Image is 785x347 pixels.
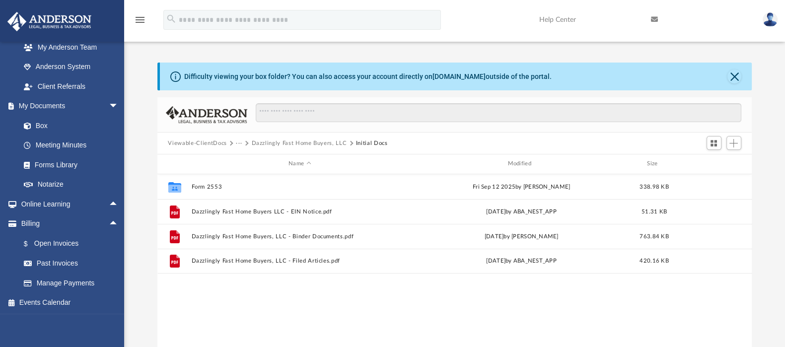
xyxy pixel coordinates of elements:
span: 763.84 KB [640,233,668,239]
button: Switch to Grid View [707,136,721,150]
a: My Documentsarrow_drop_down [7,96,129,116]
input: Search files and folders [256,103,741,122]
button: Close [727,69,741,83]
button: Dazzlingly Fast Home Buyers, LLC - Filed Articles.pdf [191,258,408,264]
div: Difficulty viewing your box folder? You can also access your account directly on outside of the p... [184,71,552,82]
span: arrow_drop_up [109,194,129,214]
a: Notarize [14,175,129,195]
a: Client Referrals [14,76,129,96]
button: Form 2553 [191,184,408,190]
a: Past Invoices [14,254,134,274]
i: menu [134,14,146,26]
div: Modified [413,159,630,168]
div: [DATE] by ABA_NEST_APP [413,257,630,266]
div: Size [634,159,674,168]
a: Forms Library [14,155,124,175]
button: Dazzlingly Fast Home Buyers LLC - EIN Notice.pdf [191,208,408,215]
button: Initial Docs [356,139,388,148]
i: search [166,13,177,24]
span: arrow_drop_up [109,214,129,234]
span: 338.98 KB [640,184,668,189]
a: Anderson System [14,57,129,77]
a: Meeting Minutes [14,136,129,155]
a: My Anderson Team [14,37,124,57]
button: Viewable-ClientDocs [168,139,226,148]
div: id [678,159,748,168]
button: Dazzlingly Fast Home Buyers, LLC - Binder Documents.pdf [191,233,408,240]
a: Events Calendar [7,293,134,313]
a: menu [134,19,146,26]
button: Dazzlingly Fast Home Buyers, LLC [251,139,347,148]
img: Anderson Advisors Platinum Portal [4,12,94,31]
span: 51.31 KB [641,208,666,214]
a: $Open Invoices [14,233,134,254]
button: Add [726,136,741,150]
span: $ [29,238,34,250]
span: arrow_drop_down [109,96,129,117]
div: [DATE] by [PERSON_NAME] [413,232,630,241]
a: [DOMAIN_NAME] [432,72,486,80]
div: [DATE] by ABA_NEST_APP [413,207,630,216]
a: Manage Payments [14,273,134,293]
img: User Pic [763,12,778,27]
div: Name [191,159,408,168]
a: Box [14,116,124,136]
div: Fri Sep 12 2025 by [PERSON_NAME] [413,182,630,191]
button: ··· [236,139,242,148]
div: id [161,159,186,168]
a: Online Learningarrow_drop_up [7,194,129,214]
span: 420.16 KB [640,258,668,264]
a: Billingarrow_drop_up [7,214,134,234]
